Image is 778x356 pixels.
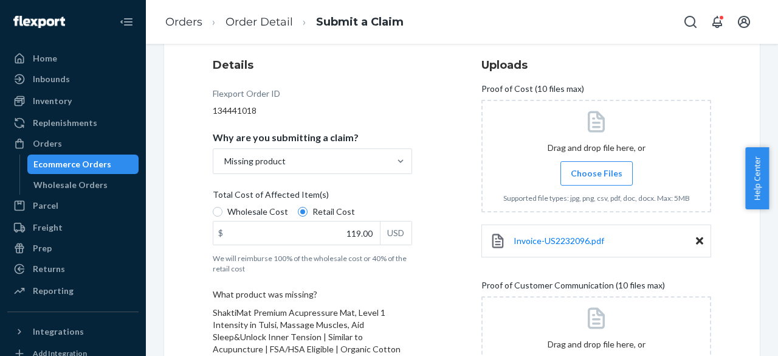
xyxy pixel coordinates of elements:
a: Prep [7,239,139,258]
span: Choose Files [571,167,622,180]
img: Flexport logo [13,16,65,28]
span: Invoice-US2232096.pdf [514,236,604,246]
span: Total Cost of Affected Item(s) [213,189,329,206]
a: Orders [165,15,202,29]
a: Wholesale Orders [27,175,139,195]
div: USD [380,222,411,245]
div: Ecommerce Orders [33,158,111,170]
input: Retail Cost [298,207,308,217]
p: We will reimburse 100% of the wholesale cost or 40% of the retail cost [213,253,412,274]
a: Ecommerce Orders [27,155,139,174]
button: Open Search Box [678,10,703,34]
a: Home [7,49,139,68]
button: Help Center [745,147,769,209]
input: $USD [213,222,380,245]
div: Home [33,52,57,65]
a: Inbounds [7,69,139,89]
button: Close Navigation [114,10,139,34]
button: Open notifications [705,10,729,34]
a: Orders [7,134,139,153]
div: Flexport Order ID [213,88,280,105]
a: Returns [7,259,139,279]
div: Replenishments [33,117,97,129]
div: Missing product [224,155,286,167]
div: Parcel [33,200,58,212]
p: Why are you submitting a claim? [213,131,359,144]
a: Replenishments [7,113,139,133]
a: Reporting [7,281,139,301]
a: Freight [7,218,139,237]
h3: Uploads [481,57,711,73]
div: Wholesale Orders [33,179,108,191]
a: Invoice-US2232096.pdf [514,235,604,247]
div: Orders [33,138,62,150]
span: Proof of Customer Communication (10 files max) [481,279,665,296]
div: Inbounds [33,73,70,85]
div: Inventory [33,95,72,107]
h3: Details [213,57,412,73]
button: Integrations [7,322,139,341]
ol: breadcrumbs [156,4,413,40]
a: Inventory [7,91,139,111]
p: What product was missing? [213,288,412,301]
button: Open account menu [732,10,756,34]
span: Proof of Cost (10 files max) [481,83,584,100]
div: 134441018 [213,105,412,117]
div: Returns [33,263,65,275]
a: Order Detail [225,15,293,29]
div: Freight [33,222,63,234]
span: Wholesale Cost [227,206,288,218]
span: Retail Cost [312,206,355,218]
div: Integrations [33,326,84,338]
div: Reporting [33,285,74,297]
div: $ [213,222,228,245]
a: Parcel [7,196,139,215]
input: Wholesale Cost [213,207,222,217]
a: Submit a Claim [316,15,404,29]
div: Prep [33,242,52,254]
